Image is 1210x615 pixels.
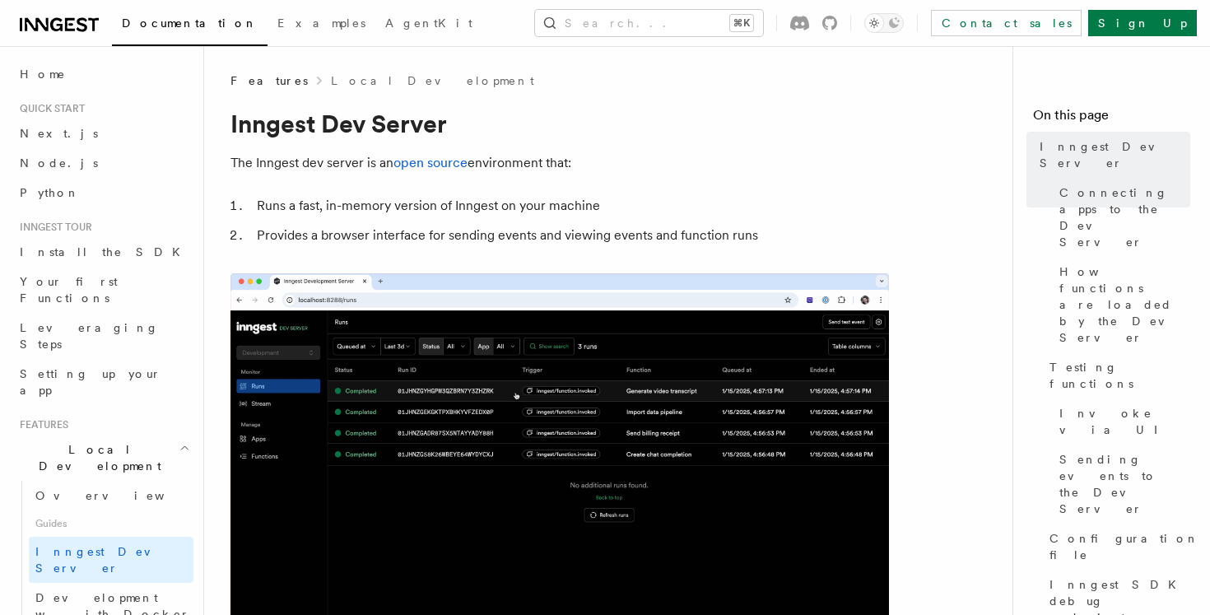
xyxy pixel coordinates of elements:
li: Provides a browser interface for sending events and viewing events and function runs [252,224,889,247]
button: Toggle dark mode [864,13,904,33]
a: Your first Functions [13,267,193,313]
span: AgentKit [385,16,472,30]
span: Node.js [20,156,98,170]
span: Install the SDK [20,245,190,259]
span: Examples [277,16,365,30]
p: The Inngest dev server is an environment that: [230,151,889,175]
a: Connecting apps to the Dev Server [1053,178,1190,257]
a: Setting up your app [13,359,193,405]
a: Overview [29,481,193,510]
a: Leveraging Steps [13,313,193,359]
span: Features [13,418,68,431]
kbd: ⌘K [730,15,753,31]
a: Node.js [13,148,193,178]
a: How functions are loaded by the Dev Server [1053,257,1190,352]
a: Contact sales [931,10,1082,36]
span: Your first Functions [20,275,118,305]
span: Connecting apps to the Dev Server [1059,184,1190,250]
button: Search...⌘K [535,10,763,36]
span: Next.js [20,127,98,140]
span: Inngest Dev Server [35,545,176,575]
span: Invoke via UI [1059,405,1190,438]
span: Home [20,66,66,82]
a: Sending events to the Dev Server [1053,445,1190,524]
span: Python [20,186,80,199]
span: Guides [29,510,193,537]
a: Python [13,178,193,207]
span: Overview [35,489,205,502]
a: Examples [268,5,375,44]
a: Sign Up [1088,10,1197,36]
span: Configuration file [1049,530,1199,563]
button: Local Development [13,435,193,481]
h1: Inngest Dev Server [230,109,889,138]
a: Inngest Dev Server [29,537,193,583]
a: Install the SDK [13,237,193,267]
a: Home [13,59,193,89]
span: How functions are loaded by the Dev Server [1059,263,1190,346]
li: Runs a fast, in-memory version of Inngest on your machine [252,194,889,217]
span: Features [230,72,308,89]
a: Next.js [13,119,193,148]
span: Quick start [13,102,85,115]
span: Inngest Dev Server [1040,138,1190,171]
a: Configuration file [1043,524,1190,570]
a: Testing functions [1043,352,1190,398]
h4: On this page [1033,105,1190,132]
a: AgentKit [375,5,482,44]
a: Invoke via UI [1053,398,1190,445]
span: Leveraging Steps [20,321,159,351]
span: Documentation [122,16,258,30]
a: Local Development [331,72,534,89]
span: Testing functions [1049,359,1190,392]
a: Documentation [112,5,268,46]
span: Sending events to the Dev Server [1059,451,1190,517]
span: Local Development [13,441,179,474]
a: open source [393,155,468,170]
span: Setting up your app [20,367,161,397]
a: Inngest Dev Server [1033,132,1190,178]
span: Inngest tour [13,221,92,234]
